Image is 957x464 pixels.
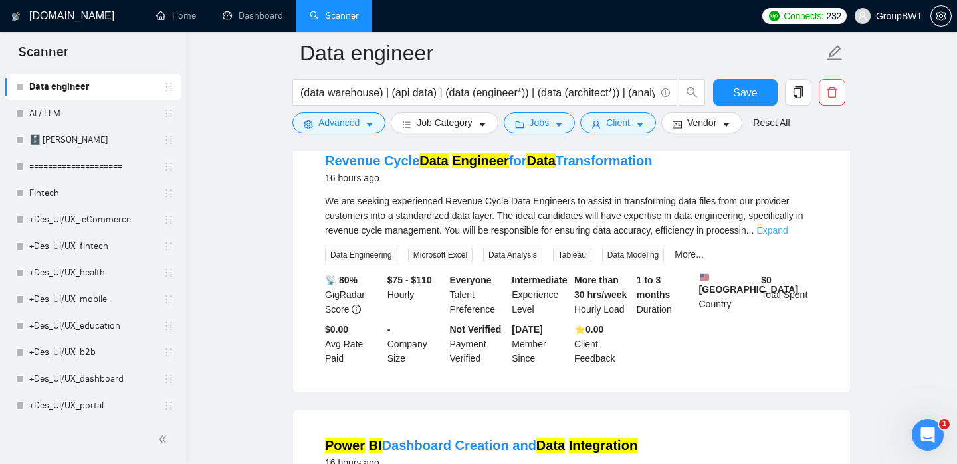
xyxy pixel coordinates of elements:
[322,322,385,366] div: Avg Rate Paid
[11,6,21,27] img: logo
[761,275,772,285] b: $ 0
[385,273,447,317] div: Hourly
[785,79,811,106] button: copy
[819,79,845,106] button: delete
[318,116,360,130] span: Advanced
[758,273,821,317] div: Total Spent
[504,112,576,133] button: folderJobscaret-down
[325,438,365,453] mark: Power
[325,196,803,236] span: We are seeking experienced Revenue Cycle Data Engineers to assist in transforming data files from...
[325,324,348,335] b: $0.00
[569,438,637,453] mark: Integration
[29,392,156,419] a: +Des_UI/UX_portal
[515,119,524,129] span: folder
[733,84,757,101] span: Save
[29,153,156,180] a: ====================
[163,82,174,92] span: holder
[385,322,447,366] div: Company Size
[553,248,591,262] span: Tableau
[784,9,823,23] span: Connects:
[450,324,502,335] b: Not Verified
[325,275,358,285] b: 📡 80%
[635,119,645,129] span: caret-down
[696,273,759,317] div: Country
[912,419,944,451] iframe: Intercom live chat
[756,225,788,236] a: Expand
[447,322,510,366] div: Payment Verified
[325,438,637,453] a: Power BIDashboard Creation andData Integration
[930,11,952,21] a: setting
[679,86,704,98] span: search
[391,112,498,133] button: barsJob Categorycaret-down
[679,79,705,106] button: search
[29,180,156,206] a: Fintech
[29,233,156,260] a: +Des_UI/UX_fintech
[408,248,473,262] span: Microsoft Excel
[29,366,156,392] a: +Des_UI/UX_dashboard
[163,135,174,145] span: holder
[292,112,385,133] button: settingAdvancedcaret-down
[572,273,634,317] div: Hourly Load
[637,275,671,300] b: 1 to 3 months
[163,347,174,358] span: holder
[29,286,156,313] a: +Des_UI/UX_mobile
[687,116,716,130] span: Vendor
[606,116,630,130] span: Client
[858,11,867,21] span: user
[554,119,564,129] span: caret-down
[223,10,283,21] a: dashboardDashboard
[310,10,359,21] a: searchScanner
[673,119,682,129] span: idcard
[29,127,156,153] a: 🗄️ [PERSON_NAME]
[29,339,156,366] a: +Des_UI/UX_b2b
[322,273,385,317] div: GigRadar Score
[574,324,603,335] b: ⭐️ 0.00
[634,273,696,317] div: Duration
[300,84,655,101] input: Search Freelance Jobs...
[530,116,550,130] span: Jobs
[163,294,174,305] span: holder
[819,86,845,98] span: delete
[699,273,799,295] b: [GEOGRAPHIC_DATA]
[304,119,313,129] span: setting
[450,275,492,285] b: Everyone
[713,79,778,106] button: Save
[352,305,361,314] span: info-circle
[930,5,952,27] button: setting
[509,322,572,366] div: Member Since
[29,260,156,286] a: +Des_UI/UX_health
[591,119,601,129] span: user
[417,116,472,130] span: Job Category
[722,119,731,129] span: caret-down
[675,249,704,260] a: More...
[536,438,565,453] mark: Data
[163,321,174,331] span: holder
[827,9,841,23] span: 232
[387,324,391,335] b: -
[163,161,174,172] span: holder
[753,116,790,130] a: Reset All
[931,11,951,21] span: setting
[478,119,487,129] span: caret-down
[8,42,79,70] span: Scanner
[163,374,174,384] span: holder
[509,273,572,317] div: Experience Level
[325,194,818,238] div: We are seeking experienced Revenue Cycle Data Engineers to assist in transforming data files from...
[512,275,567,285] b: Intermediate
[163,268,174,278] span: holder
[156,10,196,21] a: homeHome
[387,275,432,285] b: $75 - $110
[746,225,754,236] span: ...
[574,275,627,300] b: More than 30 hrs/week
[580,112,656,133] button: userClientcaret-down
[939,419,950,429] span: 1
[452,153,509,168] mark: Engineer
[163,188,174,198] span: holder
[29,74,156,100] a: Data engineer
[325,170,652,186] div: 16 hours ago
[512,324,542,335] b: [DATE]
[163,241,174,252] span: holder
[483,248,542,262] span: Data Analysis
[300,37,823,70] input: Scanner name...
[325,248,397,262] span: Data Engineering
